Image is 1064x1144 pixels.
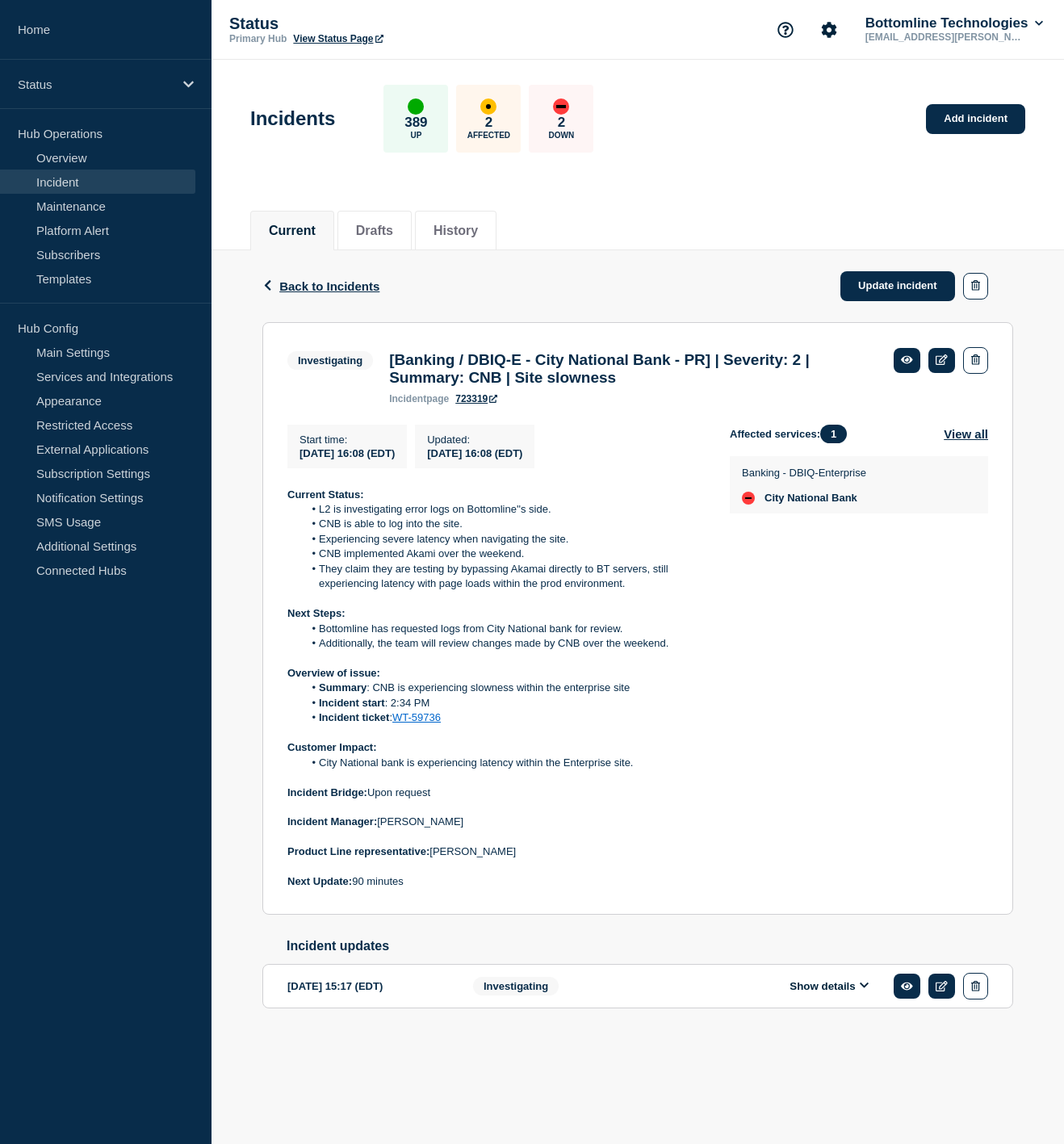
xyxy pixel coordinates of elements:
[473,977,559,995] span: Investigating
[319,681,367,694] strong: Summary
[262,279,379,293] button: Back to Incidents
[287,844,704,859] p: [PERSON_NAME]
[862,31,1030,43] p: [EMAIL_ADDRESS][PERSON_NAME][DOMAIN_NAME]
[287,875,352,887] strong: Next Update:
[304,547,705,561] li: CNB implemented Akami over the weekend.
[287,845,429,857] strong: Product Line representative:
[287,351,373,370] span: Investigating
[944,425,988,443] button: View all
[287,874,704,889] p: 90 minutes
[812,13,846,47] button: Account settings
[269,224,316,238] button: Current
[304,636,705,651] li: Additionally, the team will review changes made by CNB over the weekend.
[434,224,478,238] button: History
[742,467,866,479] p: Banking - DBIQ-Enterprise
[287,786,704,800] p: Upon request
[785,979,873,993] button: Show details
[467,131,510,140] p: Affected
[304,681,705,695] li: : CNB is experiencing slowness within the enterprise site
[304,696,705,710] li: : 2:34 PM
[300,434,395,446] p: Start time :
[392,711,441,723] a: WT-59736
[389,351,878,387] h3: [Banking / DBIQ-E - City National Bank - PR] | Severity: 2 | Summary: CNB | Site slowness
[229,33,287,44] p: Primary Hub
[742,492,755,505] div: down
[304,710,705,725] li: :
[287,973,449,999] div: [DATE] 15:17 (EDT)
[304,532,705,547] li: Experiencing severe latency when navigating the site.
[18,78,173,91] p: Status
[427,446,522,459] div: [DATE] 16:08 (EDT)
[287,607,346,619] strong: Next Steps:
[549,131,575,140] p: Down
[287,815,704,829] p: [PERSON_NAME]
[408,98,424,115] div: up
[304,562,705,592] li: They claim they are testing by bypassing Akamai directly to BT servers, still experiencing latenc...
[319,697,385,709] strong: Incident start
[485,115,492,131] p: 2
[427,434,522,446] p: Updated :
[404,115,427,131] p: 389
[304,756,705,770] li: City National bank is experiencing latency within the Enterprise site.
[730,425,855,443] span: Affected services:
[455,393,497,404] a: 723319
[862,15,1046,31] button: Bottomline Technologies
[250,107,335,130] h1: Incidents
[287,815,377,828] strong: Incident Manager:
[764,492,857,505] span: City National Bank
[293,33,383,44] a: View Status Page
[304,502,705,517] li: L2 is investigating error logs on Bottomline''s side.
[287,786,367,798] strong: Incident Bridge:
[553,98,569,115] div: down
[229,15,552,33] p: Status
[840,271,955,301] a: Update incident
[480,98,496,115] div: affected
[558,115,565,131] p: 2
[926,104,1025,134] a: Add incident
[410,131,421,140] p: Up
[389,393,426,404] span: incident
[304,622,705,636] li: Bottomline has requested logs from City National bank for review.
[287,488,364,501] strong: Current Status:
[820,425,847,443] span: 1
[304,517,705,531] li: CNB is able to log into the site.
[279,279,379,293] span: Back to Incidents
[356,224,393,238] button: Drafts
[389,393,449,404] p: page
[319,711,389,723] strong: Incident ticket
[287,939,1013,953] h2: Incident updates
[769,13,802,47] button: Support
[287,667,380,679] strong: Overview of issue:
[300,447,395,459] span: [DATE] 16:08 (EDT)
[287,741,377,753] strong: Customer Impact:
